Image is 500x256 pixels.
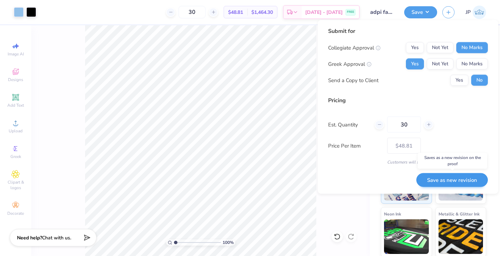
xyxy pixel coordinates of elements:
button: Yes [406,59,424,70]
label: Price Per Item [328,142,382,150]
button: Save [404,6,437,18]
img: Jade Paneduro [473,6,486,19]
span: [DATE] - [DATE] [305,9,343,16]
div: Pricing [328,96,488,105]
span: Chat with us. [42,235,71,241]
input: Untitled Design [365,5,399,19]
button: No Marks [456,42,488,53]
span: Image AI [8,51,24,57]
span: FREE [347,10,354,15]
div: Customers will see this price on HQ. [328,159,488,165]
span: Decorate [7,211,24,216]
span: $48.81 [228,9,243,16]
span: JP [466,8,471,16]
strong: Need help? [17,235,42,241]
img: Metallic & Glitter Ink [439,219,483,254]
img: Neon Ink [384,219,429,254]
input: – – [178,6,206,18]
div: Send a Copy to Client [328,76,378,84]
a: JP [466,6,486,19]
span: Upload [9,128,23,134]
div: Greek Approval [328,60,372,68]
span: Clipart & logos [3,179,28,191]
div: Saves as a new revision on the proof [418,153,487,169]
button: Save as new revision [416,173,488,187]
span: Greek [10,154,21,159]
button: Yes [450,75,468,86]
button: No Marks [456,59,488,70]
span: $1,464.30 [251,9,273,16]
span: Neon Ink [384,210,401,218]
input: – – [387,117,421,133]
span: 100 % [223,239,234,246]
button: No [471,75,488,86]
button: Yes [406,42,424,53]
button: Not Yet [427,42,453,53]
label: Est. Quantity [328,121,369,129]
span: Add Text [7,103,24,108]
button: Not Yet [427,59,453,70]
span: Metallic & Glitter Ink [439,210,480,218]
span: Designs [8,77,23,82]
div: Collegiate Approval [328,44,381,52]
div: Submit for [328,27,488,35]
